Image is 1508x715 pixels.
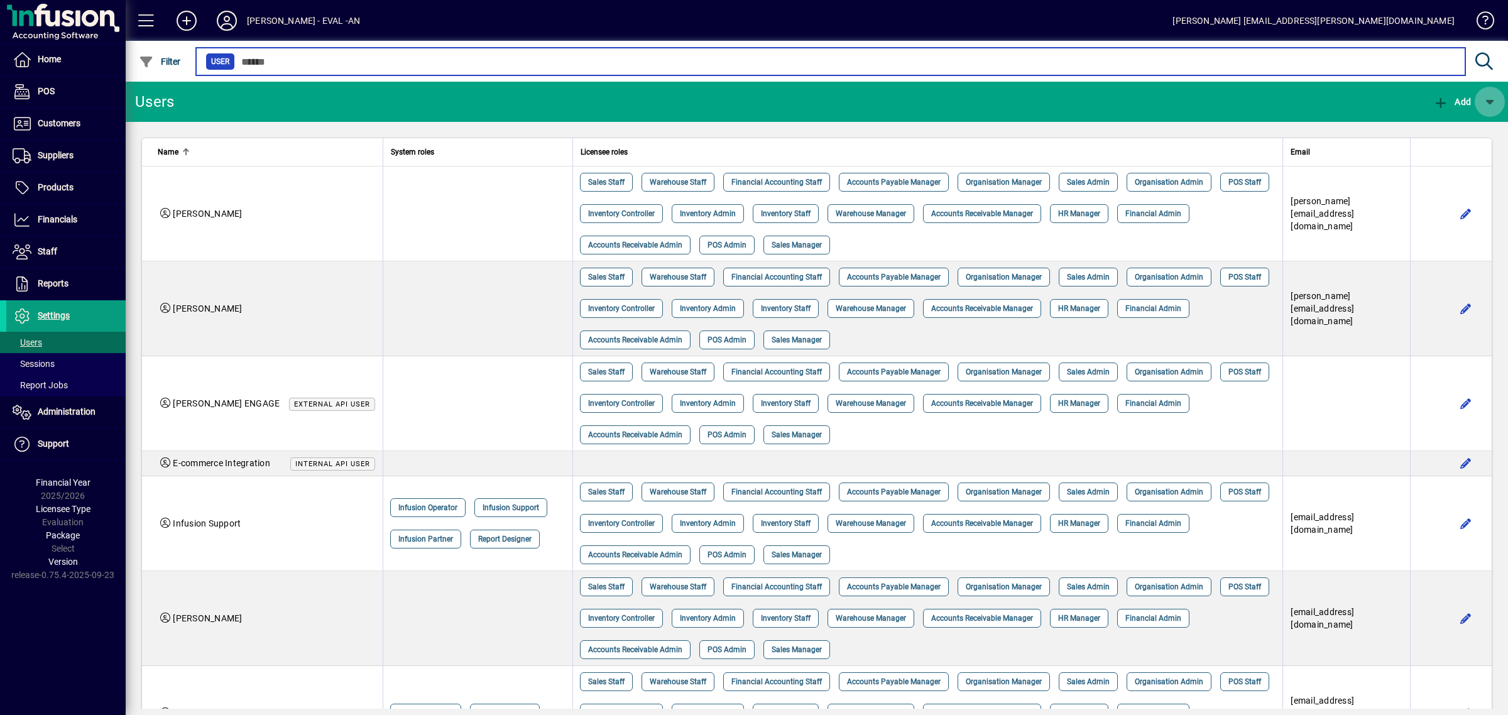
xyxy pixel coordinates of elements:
[1058,612,1100,625] span: HR Manager
[847,271,941,283] span: Accounts Payable Manager
[1291,512,1354,535] span: [EMAIL_ADDRESS][DOMAIN_NAME]
[207,9,247,32] button: Profile
[13,337,42,347] span: Users
[1467,3,1492,43] a: Knowledge Base
[731,176,822,188] span: Financial Accounting Staff
[173,303,242,314] span: [PERSON_NAME]
[1433,97,1471,107] span: Add
[847,176,941,188] span: Accounts Payable Manager
[836,302,906,315] span: Warehouse Manager
[761,302,811,315] span: Inventory Staff
[650,176,706,188] span: Warehouse Staff
[36,504,90,514] span: Licensee Type
[772,643,822,656] span: Sales Manager
[847,366,941,378] span: Accounts Payable Manager
[173,398,280,408] span: [PERSON_NAME] ENGAGE
[6,396,126,428] a: Administration
[588,612,655,625] span: Inventory Controller
[761,517,811,530] span: Inventory Staff
[588,397,655,410] span: Inventory Controller
[1067,486,1110,498] span: Sales Admin
[680,517,736,530] span: Inventory Admin
[6,44,126,75] a: Home
[680,302,736,315] span: Inventory Admin
[38,54,61,64] span: Home
[158,145,178,159] span: Name
[1058,302,1100,315] span: HR Manager
[139,57,181,67] span: Filter
[731,486,822,498] span: Financial Accounting Staff
[1135,581,1203,593] span: Organisation Admin
[966,176,1042,188] span: Organisation Manager
[1456,204,1476,224] button: Edit
[761,612,811,625] span: Inventory Staff
[772,428,822,441] span: Sales Manager
[294,400,370,408] span: External API user
[6,428,126,460] a: Support
[1067,176,1110,188] span: Sales Admin
[731,271,822,283] span: Financial Accounting Staff
[1135,176,1203,188] span: Organisation Admin
[650,366,706,378] span: Warehouse Staff
[966,366,1042,378] span: Organisation Manager
[6,268,126,300] a: Reports
[38,214,77,224] span: Financials
[1456,393,1476,413] button: Edit
[1456,454,1476,474] button: Edit
[772,334,822,346] span: Sales Manager
[1135,366,1203,378] span: Organisation Admin
[581,145,628,159] span: Licensee roles
[836,397,906,410] span: Warehouse Manager
[1125,517,1181,530] span: Financial Admin
[966,581,1042,593] span: Organisation Manager
[1172,11,1455,31] div: [PERSON_NAME] [EMAIL_ADDRESS][PERSON_NAME][DOMAIN_NAME]
[931,207,1033,220] span: Accounts Receivable Manager
[1228,675,1261,688] span: POS Staff
[588,239,682,251] span: Accounts Receivable Admin
[1228,486,1261,498] span: POS Staff
[38,86,55,96] span: POS
[38,278,68,288] span: Reports
[761,207,811,220] span: Inventory Staff
[136,50,184,73] button: Filter
[1228,581,1261,593] span: POS Staff
[483,501,539,514] span: Infusion Support
[772,239,822,251] span: Sales Manager
[1067,675,1110,688] span: Sales Admin
[708,549,746,561] span: POS Admin
[588,428,682,441] span: Accounts Receivable Admin
[1067,581,1110,593] span: Sales Admin
[391,145,434,159] span: System roles
[588,366,625,378] span: Sales Staff
[731,581,822,593] span: Financial Accounting Staff
[708,643,746,656] span: POS Admin
[588,176,625,188] span: Sales Staff
[772,549,822,561] span: Sales Manager
[1291,145,1310,159] span: Email
[1291,607,1354,630] span: [EMAIL_ADDRESS][DOMAIN_NAME]
[6,374,126,396] a: Report Jobs
[158,145,375,159] div: Name
[173,209,242,219] span: [PERSON_NAME]
[847,486,941,498] span: Accounts Payable Manager
[836,207,906,220] span: Warehouse Manager
[1058,397,1100,410] span: HR Manager
[650,581,706,593] span: Warehouse Staff
[731,366,822,378] span: Financial Accounting Staff
[588,334,682,346] span: Accounts Receivable Admin
[588,643,682,656] span: Accounts Receivable Admin
[966,271,1042,283] span: Organisation Manager
[1067,366,1110,378] span: Sales Admin
[1058,207,1100,220] span: HR Manager
[1456,608,1476,628] button: Edit
[931,397,1033,410] span: Accounts Receivable Manager
[1125,207,1181,220] span: Financial Admin
[46,530,80,540] span: Package
[1430,90,1474,113] button: Add
[847,581,941,593] span: Accounts Payable Manager
[588,549,682,561] span: Accounts Receivable Admin
[38,407,96,417] span: Administration
[588,271,625,283] span: Sales Staff
[1291,196,1354,231] span: [PERSON_NAME][EMAIL_ADDRESS][DOMAIN_NAME]
[836,517,906,530] span: Warehouse Manager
